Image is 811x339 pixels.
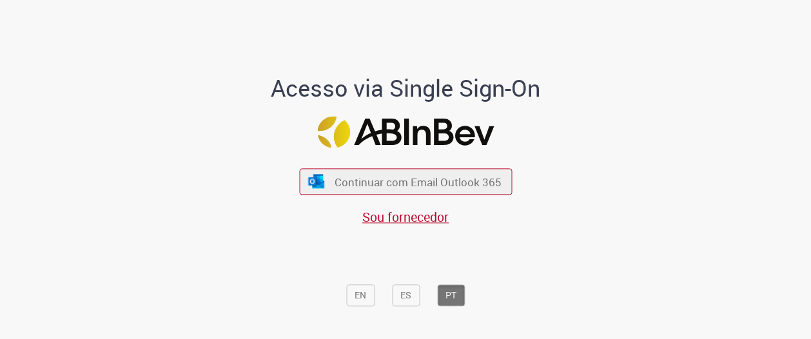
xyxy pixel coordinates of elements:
[227,75,585,101] h1: Acesso via Single Sign-On
[346,284,375,306] button: EN
[299,168,512,195] button: ícone Azure/Microsoft 360 Continuar com Email Outlook 365
[437,284,465,306] button: PT
[335,174,502,189] span: Continuar com Email Outlook 365
[392,284,420,306] button: ES
[317,117,494,148] img: Logo ABInBev
[362,209,449,226] a: Sou fornecedor
[308,175,326,188] img: ícone Azure/Microsoft 360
